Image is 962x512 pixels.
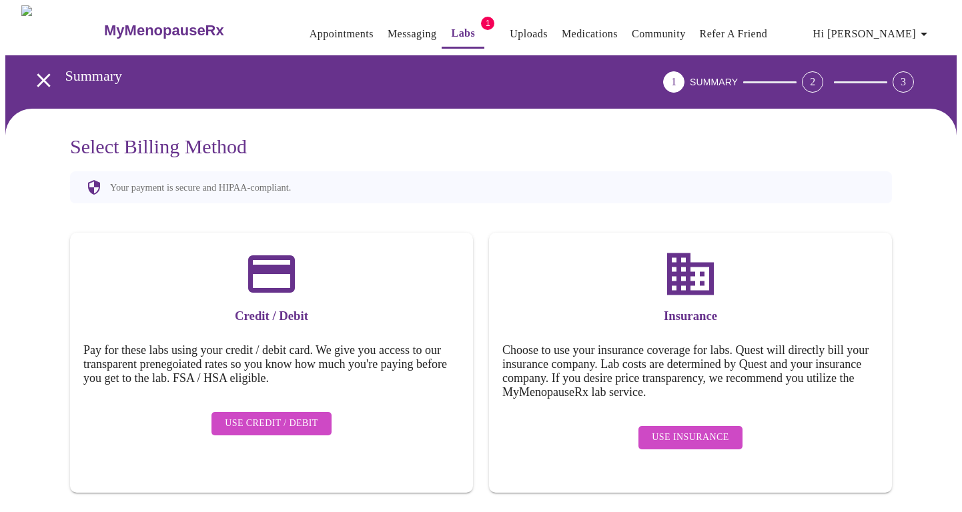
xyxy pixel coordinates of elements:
button: open drawer [24,61,63,100]
img: MyMenopauseRx Logo [21,5,103,55]
a: Refer a Friend [700,25,768,43]
a: MyMenopauseRx [103,7,278,54]
a: Medications [562,25,618,43]
button: Use Insurance [638,426,742,449]
h5: Choose to use your insurance coverage for labs. Quest will directly bill your insurance company. ... [502,343,879,399]
span: Use Insurance [652,429,729,446]
button: Labs [442,20,484,49]
span: Use Credit / Debit [225,415,318,432]
a: Labs [452,24,476,43]
span: 1 [481,17,494,30]
button: Uploads [504,21,553,47]
h3: Summary [65,67,589,85]
button: Refer a Friend [694,21,773,47]
div: 2 [802,71,823,93]
span: Hi [PERSON_NAME] [813,25,932,43]
button: Community [626,21,691,47]
p: Your payment is secure and HIPAA-compliant. [110,182,291,193]
h3: MyMenopauseRx [104,22,224,39]
h3: Select Billing Method [70,135,892,158]
span: SUMMARY [690,77,738,87]
a: Messaging [388,25,436,43]
div: 1 [663,71,684,93]
button: Messaging [382,21,442,47]
h3: Insurance [502,309,879,323]
a: Appointments [310,25,374,43]
button: Medications [556,21,623,47]
h3: Credit / Debit [83,309,460,323]
h5: Pay for these labs using your credit / debit card. We give you access to our transparent prenegoi... [83,343,460,385]
button: Use Credit / Debit [211,412,332,435]
button: Hi [PERSON_NAME] [808,21,937,47]
a: Uploads [510,25,548,43]
div: 3 [893,71,914,93]
a: Community [632,25,686,43]
button: Appointments [304,21,379,47]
